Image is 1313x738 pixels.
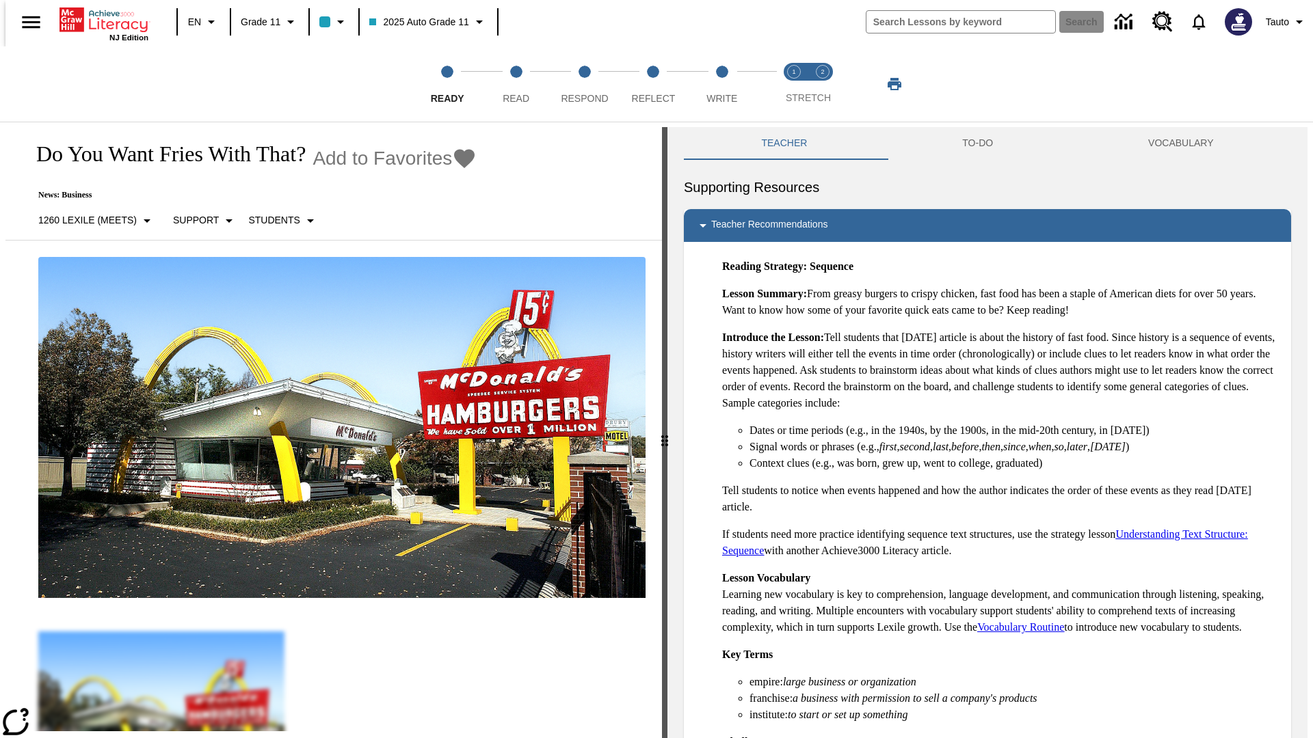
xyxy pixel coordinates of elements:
em: second [900,441,930,452]
h1: Do You Want Fries With That? [22,141,306,167]
span: Respond [561,93,608,104]
button: Class color is light blue. Change class color [314,10,354,34]
button: Read step 2 of 5 [476,46,555,122]
em: so [1055,441,1064,452]
em: then [981,441,1000,452]
li: Signal words or phrases (e.g., , , , , , , , , , ) [750,439,1280,455]
span: Ready [431,93,464,104]
p: Tell students that [DATE] article is about the history of fast food. Since history is a sequence ... [722,329,1280,411]
button: VOCABULARY [1071,127,1291,160]
strong: Lesson Summary: [722,288,807,299]
button: Select Student [243,208,323,233]
em: later [1067,441,1087,452]
a: Notifications [1181,4,1217,40]
p: 1260 Lexile (Meets) [38,213,137,228]
p: From greasy burgers to crispy chicken, fast food has been a staple of American diets for over 50 ... [722,286,1280,318]
em: a business with permission to sell a company's products [793,692,1037,704]
input: search field [866,11,1055,33]
span: NJ Edition [109,33,148,42]
em: [DATE] [1090,441,1126,452]
button: Class: 2025 Auto Grade 11, Select your class [364,10,492,34]
button: Print [873,72,916,96]
li: Context clues (e.g., was born, grew up, went to college, graduated) [750,455,1280,471]
li: franchise: [750,690,1280,707]
button: Grade: Grade 11, Select a grade [235,10,304,34]
a: Resource Center, Will open in new tab [1144,3,1181,40]
div: reading [5,127,662,731]
strong: Introduce the Lesson: [722,331,824,343]
span: Grade 11 [241,15,280,29]
a: Vocabulary Routine [977,621,1064,633]
text: 2 [821,68,824,75]
button: Scaffolds, Support [168,208,243,233]
img: Avatar [1225,8,1252,36]
button: Teacher [684,127,885,160]
strong: Reading Strategy: [722,260,807,272]
a: Data Center [1106,3,1144,41]
p: News: Business [22,190,477,200]
span: Reflect [632,93,676,104]
em: large business or organization [783,676,916,687]
text: 1 [792,68,795,75]
h6: Supporting Resources [684,176,1291,198]
span: Add to Favorites [313,148,452,169]
span: EN [188,15,201,29]
button: Respond step 3 of 5 [545,46,624,122]
button: Select a new avatar [1217,4,1260,40]
span: Tauto [1266,15,1289,29]
span: Read [503,93,529,104]
button: Profile/Settings [1260,10,1313,34]
button: Reflect step 4 of 5 [613,46,693,122]
em: last [933,441,949,452]
button: Add to Favorites - Do You Want Fries With That? [313,146,477,170]
button: Language: EN, Select a language [182,10,226,34]
button: Stretch Read step 1 of 2 [774,46,814,122]
p: Students [248,213,300,228]
button: Ready step 1 of 5 [408,46,487,122]
p: Learning new vocabulary is key to comprehension, language development, and communication through ... [722,570,1280,635]
strong: Sequence [810,260,853,272]
em: first [879,441,897,452]
span: 2025 Auto Grade 11 [369,15,468,29]
em: to start or set up something [788,709,908,720]
em: since [1003,441,1026,452]
button: Select Lexile, 1260 Lexile (Meets) [33,208,161,233]
div: Home [59,5,148,42]
button: Write step 5 of 5 [682,46,762,122]
div: activity [667,127,1308,738]
strong: Lesson Vocabulary [722,572,810,584]
span: STRETCH [786,92,831,103]
button: Open side menu [11,2,51,42]
img: One of the first McDonald's stores, with the iconic red sign and golden arches. [38,257,646,599]
strong: Key Terms [722,648,773,660]
li: empire: [750,674,1280,690]
p: Tell students to notice when events happened and how the author indicates the order of these even... [722,482,1280,515]
em: before [951,441,979,452]
a: Understanding Text Structure: Sequence [722,528,1248,556]
button: TO-DO [885,127,1071,160]
p: If students need more practice identifying sequence text structures, use the strategy lesson with... [722,526,1280,559]
div: Teacher Recommendations [684,209,1291,242]
div: Instructional Panel Tabs [684,127,1291,160]
em: when [1029,441,1052,452]
div: Press Enter or Spacebar and then press right and left arrow keys to move the slider [662,127,667,738]
p: Support [173,213,219,228]
li: institute: [750,707,1280,723]
li: Dates or time periods (e.g., in the 1940s, by the 1900s, in the mid-20th century, in [DATE]) [750,422,1280,439]
p: Teacher Recommendations [711,217,827,234]
button: Stretch Respond step 2 of 2 [803,46,843,122]
span: Write [706,93,737,104]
